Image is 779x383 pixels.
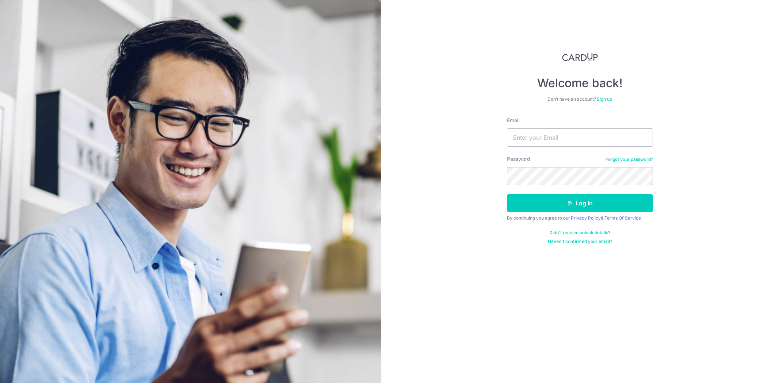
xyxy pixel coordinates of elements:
div: By continuing you agree to our & [507,215,653,221]
input: Enter your Email [507,128,653,147]
a: Haven't confirmed your email? [548,239,612,244]
img: CardUp Logo [562,53,598,61]
h4: Welcome back! [507,76,653,90]
a: Forgot your password? [606,156,653,162]
label: Password [507,155,530,163]
a: Didn't receive unlock details? [549,230,610,236]
a: Sign up [597,96,612,102]
label: Email [507,117,519,124]
a: Privacy Policy [571,215,601,221]
div: Don’t have an account? [507,96,653,102]
button: Log in [507,194,653,212]
a: Terms Of Service [604,215,641,221]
